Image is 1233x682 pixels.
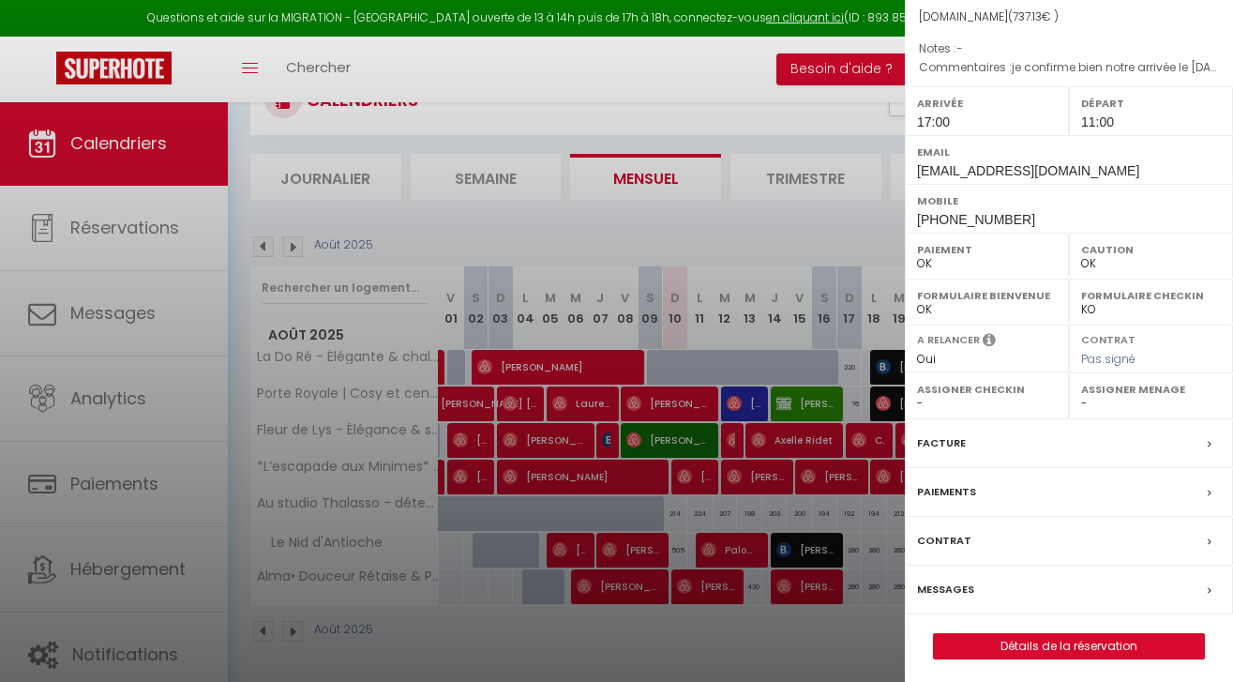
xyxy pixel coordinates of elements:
span: 737.13 [1013,8,1042,24]
span: 17:00 [917,114,950,129]
label: Mobile [917,191,1221,210]
span: ( € ) [1008,8,1059,24]
span: 11:00 [1081,114,1114,129]
span: Pas signé [1081,351,1135,367]
p: Notes : [919,39,1219,58]
a: Détails de la réservation [934,634,1204,659]
label: Email [917,143,1221,161]
label: Assigner Menage [1081,380,1221,399]
button: Détails de la réservation [933,633,1205,659]
i: Sélectionner OUI si vous souhaiter envoyer les séquences de messages post-checkout [983,332,996,353]
label: A relancer [917,332,980,348]
span: [EMAIL_ADDRESS][DOMAIN_NAME] [917,163,1139,178]
label: Facture [917,433,966,453]
label: Départ [1081,94,1221,113]
label: Paiement [917,240,1057,259]
label: Caution [1081,240,1221,259]
label: Formulaire Bienvenue [917,286,1057,305]
button: Open LiveChat chat widget [15,8,71,64]
p: Commentaires : [919,58,1219,77]
span: - [956,40,963,56]
label: Assigner Checkin [917,380,1057,399]
div: [DOMAIN_NAME] [919,8,1219,26]
span: [PHONE_NUMBER] [917,212,1035,227]
label: Paiements [917,482,976,502]
label: Formulaire Checkin [1081,286,1221,305]
label: Messages [917,580,974,599]
label: Contrat [917,531,971,551]
label: Contrat [1081,332,1135,344]
label: Arrivée [917,94,1057,113]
